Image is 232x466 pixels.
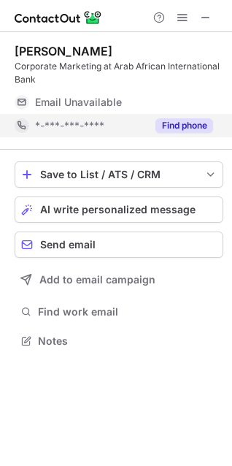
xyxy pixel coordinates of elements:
span: Notes [38,335,217,348]
img: ContactOut v5.3.10 [15,9,102,26]
div: Corporate Marketing at Arab African International Bank [15,60,223,86]
span: AI write personalized message [40,204,196,215]
button: Find work email [15,302,223,322]
div: [PERSON_NAME] [15,44,112,58]
div: Save to List / ATS / CRM [40,169,198,180]
button: Reveal Button [155,118,213,133]
button: Send email [15,232,223,258]
span: Find work email [38,305,217,318]
button: save-profile-one-click [15,161,223,188]
button: Notes [15,331,223,351]
span: Email Unavailable [35,96,122,109]
button: AI write personalized message [15,196,223,223]
button: Add to email campaign [15,267,223,293]
span: Send email [40,239,96,251]
span: Add to email campaign [39,274,155,286]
